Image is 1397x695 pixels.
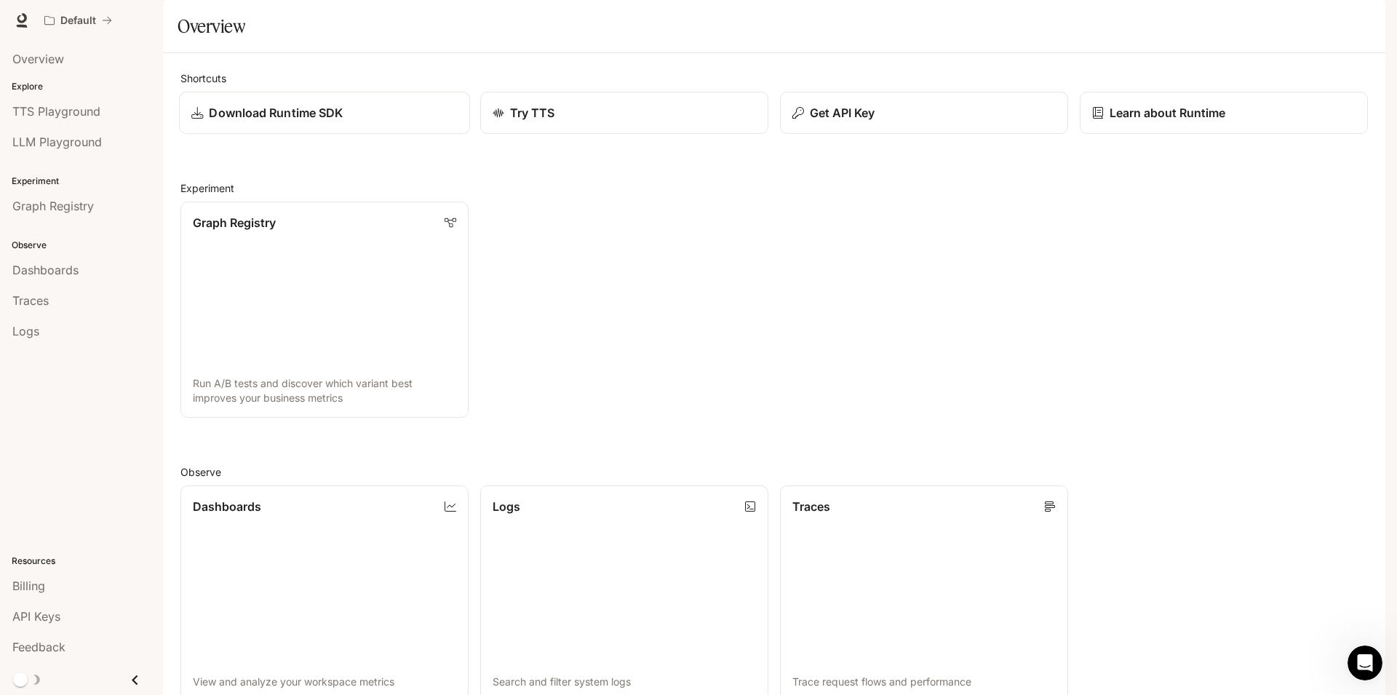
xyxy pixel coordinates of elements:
p: Dashboards [193,498,261,515]
p: Traces [792,498,830,515]
h2: Observe [180,464,1368,480]
p: Download Runtime SDK [209,104,343,122]
p: Try TTS [510,104,554,122]
p: Search and filter system logs [493,675,756,689]
p: Logs [493,498,520,515]
button: Get API Key [780,92,1068,134]
iframe: Intercom live chat [1348,646,1382,680]
a: Graph RegistryRun A/B tests and discover which variant best improves your business metrics [180,202,469,418]
p: Learn about Runtime [1110,104,1225,122]
h2: Shortcuts [180,71,1368,86]
p: Run A/B tests and discover which variant best improves your business metrics [193,376,456,405]
a: Try TTS [480,92,768,134]
p: Get API Key [810,104,875,122]
h1: Overview [178,12,245,41]
a: Learn about Runtime [1080,92,1368,134]
h2: Experiment [180,180,1368,196]
p: Default [60,15,96,27]
p: Trace request flows and performance [792,675,1056,689]
p: View and analyze your workspace metrics [193,675,456,689]
a: Download Runtime SDK [179,92,470,135]
button: All workspaces [38,6,119,35]
p: Graph Registry [193,214,276,231]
